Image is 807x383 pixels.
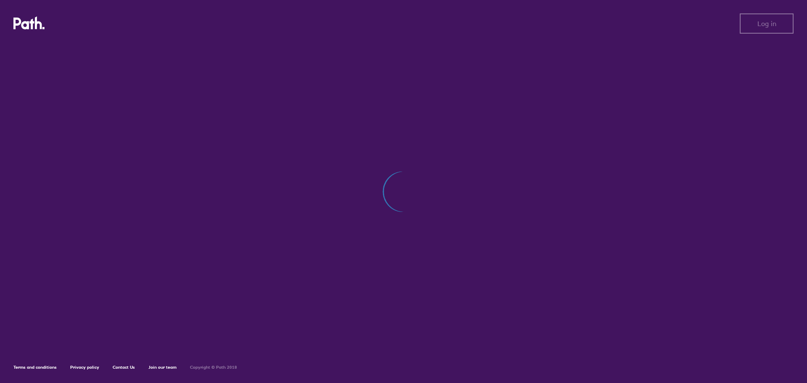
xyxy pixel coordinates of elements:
a: Terms and conditions [13,365,57,370]
button: Log in [740,13,794,34]
h6: Copyright © Path 2018 [190,365,237,370]
a: Contact Us [113,365,135,370]
span: Log in [757,20,776,27]
a: Privacy policy [70,365,99,370]
a: Join our team [148,365,177,370]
